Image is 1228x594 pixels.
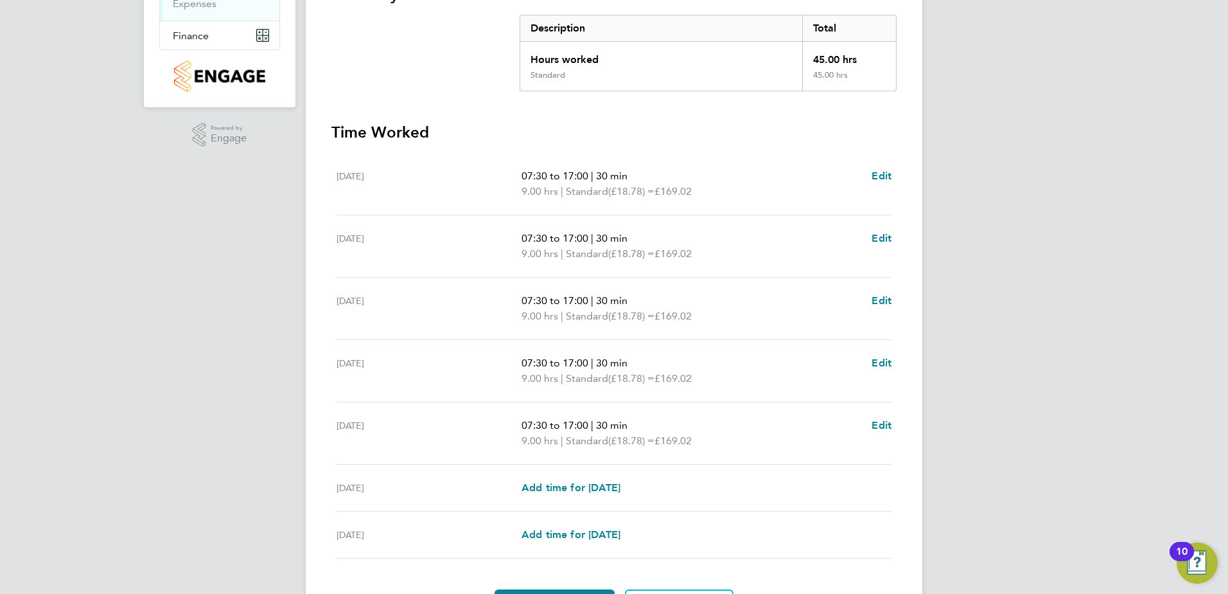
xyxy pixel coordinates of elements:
[654,435,692,447] span: £169.02
[522,170,588,182] span: 07:30 to 17:00
[159,60,280,92] a: Go to home page
[596,170,627,182] span: 30 min
[520,42,802,70] div: Hours worked
[522,527,620,543] a: Add time for [DATE]
[561,372,563,384] span: |
[522,248,558,260] span: 9.00 hrs
[608,185,654,197] span: (£18.78) =
[561,310,563,322] span: |
[160,21,279,50] button: Finance
[566,309,608,324] span: Standard
[654,372,692,384] span: £169.02
[1177,543,1218,584] button: Open Resource Center, 10 new notifications
[522,372,558,384] span: 9.00 hrs
[337,355,522,386] div: [DATE]
[1176,552,1188,568] div: 10
[566,246,608,262] span: Standard
[566,433,608,449] span: Standard
[591,357,593,369] span: |
[608,372,654,384] span: (£18.78) =
[872,355,891,371] a: Edit
[654,248,692,260] span: £169.02
[520,15,897,91] div: Summary
[591,294,593,307] span: |
[591,170,593,182] span: |
[596,419,627,431] span: 30 min
[566,371,608,386] span: Standard
[522,528,620,541] span: Add time for [DATE]
[872,294,891,307] span: Edit
[522,480,620,496] a: Add time for [DATE]
[802,42,896,70] div: 45.00 hrs
[561,435,563,447] span: |
[522,435,558,447] span: 9.00 hrs
[331,122,897,143] h3: Time Worked
[608,310,654,322] span: (£18.78) =
[522,232,588,244] span: 07:30 to 17:00
[608,248,654,260] span: (£18.78) =
[337,418,522,449] div: [DATE]
[531,70,565,80] div: Standard
[561,248,563,260] span: |
[654,185,692,197] span: £169.02
[522,482,620,494] span: Add time for [DATE]
[522,185,558,197] span: 9.00 hrs
[596,294,627,307] span: 30 min
[872,232,891,244] span: Edit
[211,133,247,144] span: Engage
[211,123,247,134] span: Powered by
[872,418,891,433] a: Edit
[872,168,891,184] a: Edit
[591,232,593,244] span: |
[174,60,265,92] img: countryside-properties-logo-retina.png
[872,419,891,431] span: Edit
[872,170,891,182] span: Edit
[872,357,891,369] span: Edit
[591,419,593,431] span: |
[337,168,522,199] div: [DATE]
[802,15,896,41] div: Total
[596,232,627,244] span: 30 min
[522,357,588,369] span: 07:30 to 17:00
[596,357,627,369] span: 30 min
[520,15,802,41] div: Description
[561,185,563,197] span: |
[522,310,558,322] span: 9.00 hrs
[802,70,896,91] div: 45.00 hrs
[337,293,522,324] div: [DATE]
[872,293,891,309] a: Edit
[173,30,209,42] span: Finance
[654,310,692,322] span: £169.02
[337,231,522,262] div: [DATE]
[566,184,608,199] span: Standard
[337,480,522,496] div: [DATE]
[337,527,522,543] div: [DATE]
[522,294,588,307] span: 07:30 to 17:00
[872,231,891,246] a: Edit
[608,435,654,447] span: (£18.78) =
[193,123,247,147] a: Powered byEngage
[522,419,588,431] span: 07:30 to 17:00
